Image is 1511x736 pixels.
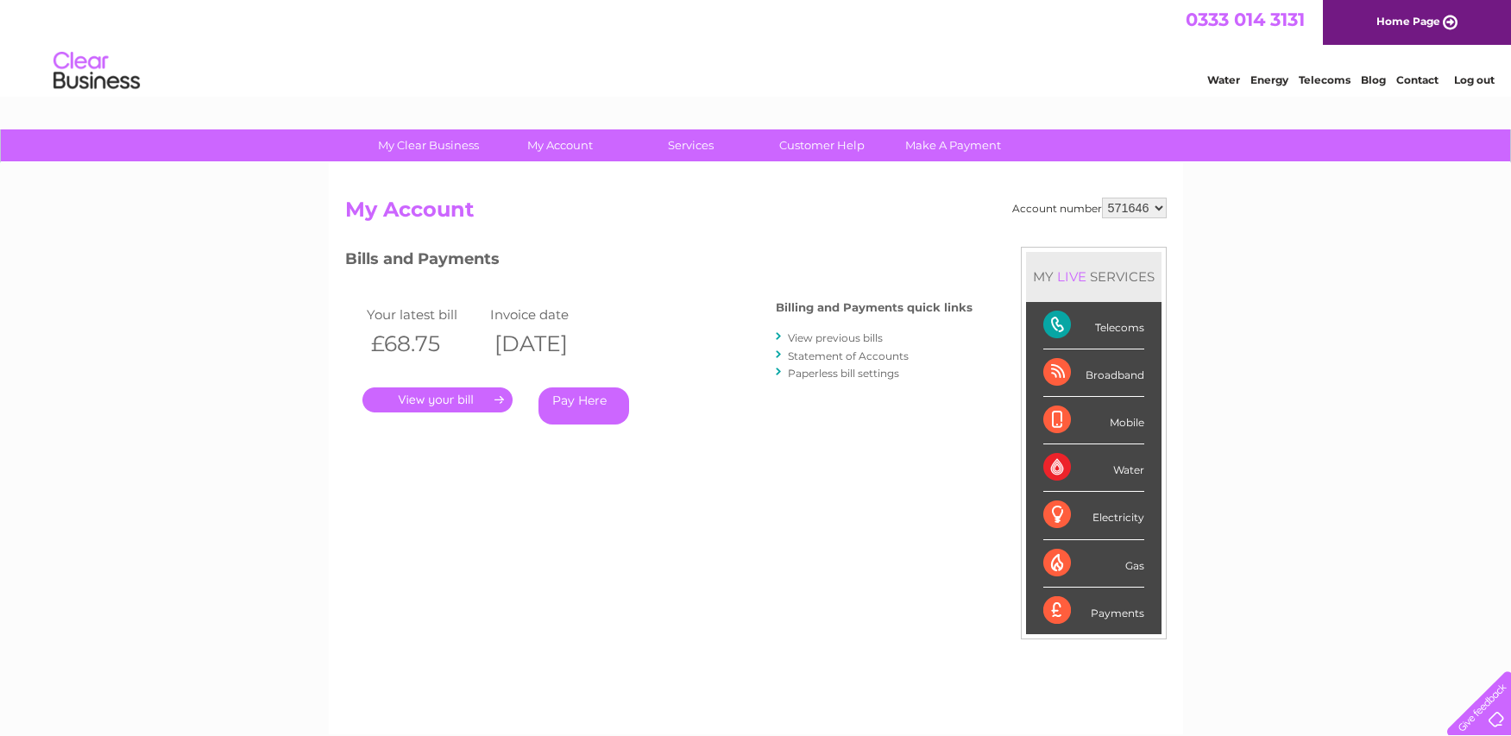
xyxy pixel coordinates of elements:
[1043,588,1144,634] div: Payments
[362,326,487,362] th: £68.75
[1043,349,1144,397] div: Broadband
[349,9,1164,84] div: Clear Business is a trading name of Verastar Limited (registered in [GEOGRAPHIC_DATA] No. 3667643...
[362,387,513,412] a: .
[1043,492,1144,539] div: Electricity
[788,331,883,344] a: View previous bills
[1299,73,1350,86] a: Telecoms
[488,129,631,161] a: My Account
[345,247,973,277] h3: Bills and Payments
[620,129,762,161] a: Services
[1454,73,1495,86] a: Log out
[1186,9,1305,30] a: 0333 014 3131
[486,303,610,326] td: Invoice date
[1043,540,1144,588] div: Gas
[1026,252,1162,301] div: MY SERVICES
[1012,198,1167,218] div: Account number
[1043,302,1144,349] div: Telecoms
[776,301,973,314] h4: Billing and Payments quick links
[486,326,610,362] th: [DATE]
[1207,73,1240,86] a: Water
[362,303,487,326] td: Your latest bill
[1361,73,1386,86] a: Blog
[53,45,141,98] img: logo.png
[1054,268,1090,285] div: LIVE
[1043,444,1144,492] div: Water
[538,387,629,425] a: Pay Here
[1043,397,1144,444] div: Mobile
[1396,73,1439,86] a: Contact
[345,198,1167,230] h2: My Account
[357,129,500,161] a: My Clear Business
[788,367,899,380] a: Paperless bill settings
[788,349,909,362] a: Statement of Accounts
[751,129,893,161] a: Customer Help
[882,129,1024,161] a: Make A Payment
[1250,73,1288,86] a: Energy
